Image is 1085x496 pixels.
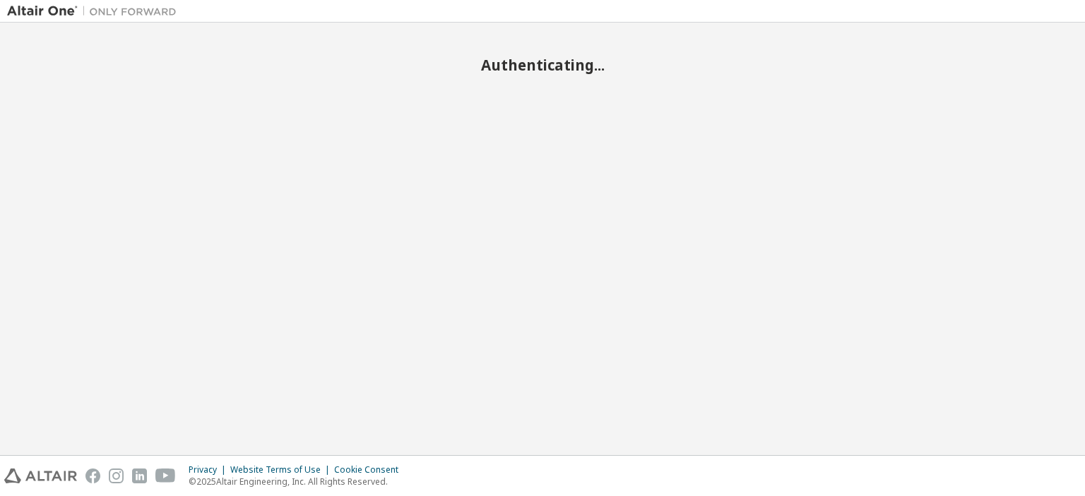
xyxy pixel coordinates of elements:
[230,464,334,476] div: Website Terms of Use
[334,464,407,476] div: Cookie Consent
[155,468,176,483] img: youtube.svg
[109,468,124,483] img: instagram.svg
[189,464,230,476] div: Privacy
[7,56,1078,74] h2: Authenticating...
[189,476,407,488] p: © 2025 Altair Engineering, Inc. All Rights Reserved.
[4,468,77,483] img: altair_logo.svg
[85,468,100,483] img: facebook.svg
[132,468,147,483] img: linkedin.svg
[7,4,184,18] img: Altair One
